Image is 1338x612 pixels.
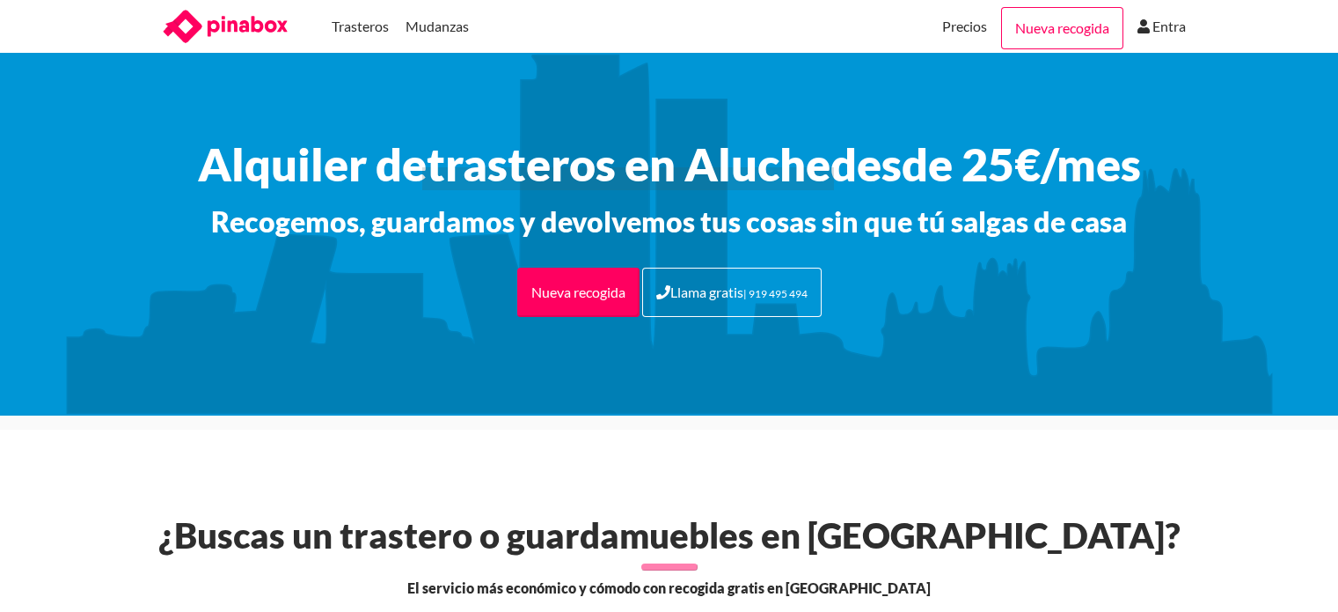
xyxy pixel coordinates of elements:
a: Nueva recogida [517,268,640,317]
span: El servicio más económico y cómodo con recogida gratis en [GEOGRAPHIC_DATA] [407,578,931,599]
h1: Alquiler de desde 25€/mes [142,137,1197,190]
h3: Recogemos, guardamos y devolvemos tus cosas sin que tú salgas de casa [142,204,1197,240]
a: Llama gratis| 919 495 494 [642,268,822,317]
iframe: Chat Widget [1250,527,1338,612]
a: Nueva recogida [1001,7,1123,49]
span: trasteros en Aluche [427,137,830,190]
small: | 919 495 494 [743,287,808,300]
h2: ¿Buscas un trastero o guardamuebles en [GEOGRAPHIC_DATA]? [149,514,1190,557]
